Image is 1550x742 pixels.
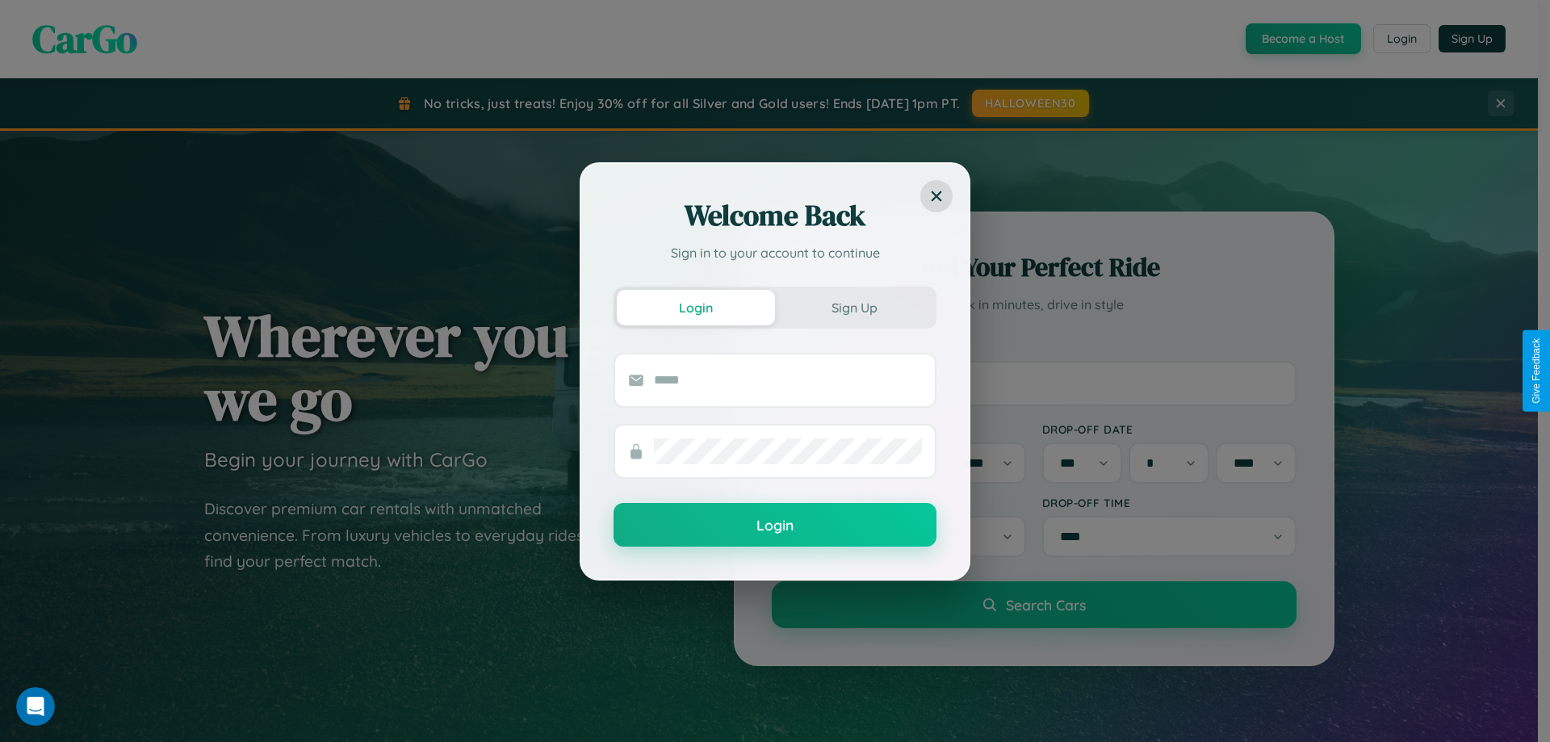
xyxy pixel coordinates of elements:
[16,687,55,726] iframe: Intercom live chat
[617,290,775,325] button: Login
[614,243,936,262] p: Sign in to your account to continue
[614,196,936,235] h2: Welcome Back
[1531,338,1542,404] div: Give Feedback
[614,503,936,547] button: Login
[775,290,933,325] button: Sign Up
